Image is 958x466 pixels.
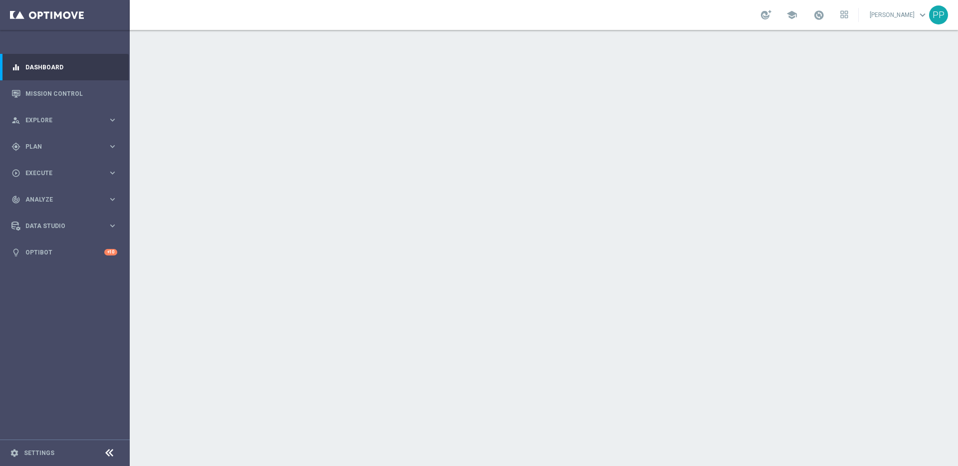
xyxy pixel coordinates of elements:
button: track_changes Analyze keyboard_arrow_right [11,196,118,204]
div: PP [929,5,948,24]
span: Explore [25,117,108,123]
i: track_changes [11,195,20,204]
i: person_search [11,116,20,125]
div: Data Studio [11,222,108,231]
div: Dashboard [11,54,117,80]
div: +10 [104,249,117,255]
button: Data Studio keyboard_arrow_right [11,222,118,230]
div: Execute [11,169,108,178]
span: Analyze [25,197,108,203]
i: gps_fixed [11,142,20,151]
i: keyboard_arrow_right [108,142,117,151]
a: Dashboard [25,54,117,80]
span: Plan [25,144,108,150]
a: [PERSON_NAME]keyboard_arrow_down [869,7,929,22]
a: Mission Control [25,80,117,107]
i: lightbulb [11,248,20,257]
span: school [786,9,797,20]
div: Plan [11,142,108,151]
div: Explore [11,116,108,125]
a: Settings [24,450,54,456]
button: lightbulb Optibot +10 [11,248,118,256]
a: Optibot [25,239,104,265]
i: keyboard_arrow_right [108,115,117,125]
button: play_circle_outline Execute keyboard_arrow_right [11,169,118,177]
div: Mission Control [11,80,117,107]
i: keyboard_arrow_right [108,168,117,178]
button: equalizer Dashboard [11,63,118,71]
span: keyboard_arrow_down [917,9,928,20]
button: gps_fixed Plan keyboard_arrow_right [11,143,118,151]
i: keyboard_arrow_right [108,221,117,231]
i: settings [10,449,19,458]
div: Optibot [11,239,117,265]
span: Execute [25,170,108,176]
button: Mission Control [11,90,118,98]
span: Data Studio [25,223,108,229]
button: person_search Explore keyboard_arrow_right [11,116,118,124]
i: play_circle_outline [11,169,20,178]
i: equalizer [11,63,20,72]
i: keyboard_arrow_right [108,195,117,204]
div: Analyze [11,195,108,204]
